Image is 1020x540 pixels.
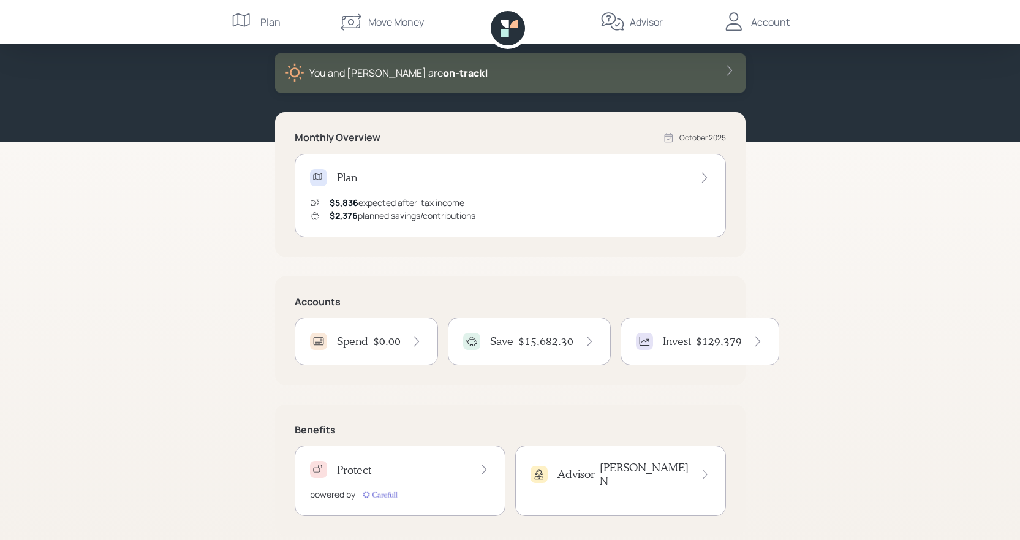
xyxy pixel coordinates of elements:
[443,66,488,80] span: on‑track!
[309,66,488,80] div: You and [PERSON_NAME] are
[285,63,304,83] img: sunny-XHVQM73Q.digested.png
[373,335,401,348] h4: $0.00
[368,15,424,29] div: Move Money
[330,210,358,221] span: $2,376
[337,335,368,348] h4: Spend
[751,15,790,29] div: Account
[330,196,464,209] div: expected after-tax income
[337,463,371,477] h4: Protect
[295,296,726,308] h5: Accounts
[557,468,595,481] h4: Advisor
[663,335,691,348] h4: Invest
[360,489,399,501] img: carefull-M2HCGCDH.digested.png
[600,461,690,487] h4: [PERSON_NAME] N
[679,132,726,143] div: October 2025
[337,171,357,184] h4: Plan
[330,197,358,208] span: $5,836
[295,424,726,436] h5: Benefits
[295,132,380,143] h5: Monthly Overview
[310,488,355,501] div: powered by
[696,335,742,348] h4: $129,379
[518,335,573,348] h4: $15,682.30
[630,15,663,29] div: Advisor
[490,335,513,348] h4: Save
[330,209,475,222] div: planned savings/contributions
[260,15,281,29] div: Plan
